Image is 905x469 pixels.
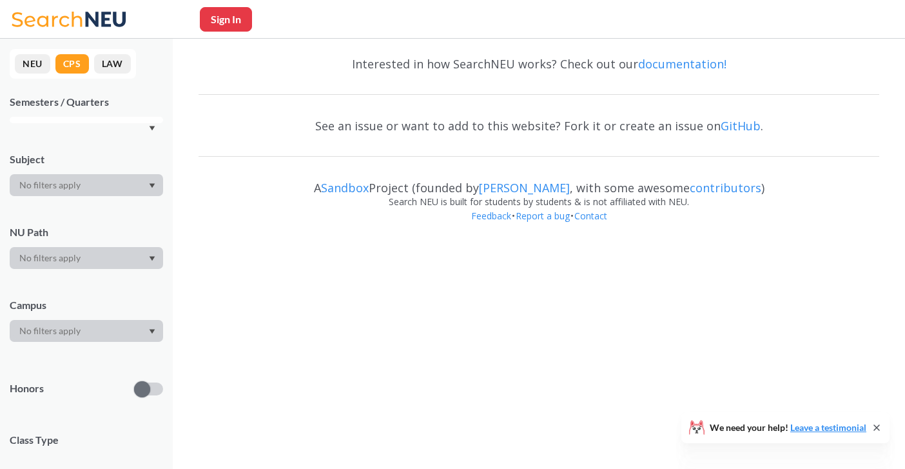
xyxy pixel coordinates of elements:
[471,210,512,222] a: Feedback
[199,195,879,209] div: Search NEU is built for students by students & is not affiliated with NEU.
[10,381,44,396] p: Honors
[321,180,369,195] a: Sandbox
[199,107,879,145] div: See an issue or want to add to this website? Fork it or create an issue on .
[479,180,570,195] a: [PERSON_NAME]
[710,423,866,432] span: We need your help!
[638,56,726,72] a: documentation!
[574,210,608,222] a: Contact
[199,209,879,243] div: • •
[15,54,50,74] button: NEU
[149,183,155,188] svg: Dropdown arrow
[10,95,163,109] div: Semesters / Quarters
[10,320,163,342] div: Dropdown arrow
[10,152,163,166] div: Subject
[149,256,155,261] svg: Dropdown arrow
[721,118,761,134] a: GitHub
[10,247,163,269] div: Dropdown arrow
[149,329,155,334] svg: Dropdown arrow
[790,422,866,433] a: Leave a testimonial
[149,126,155,131] svg: Dropdown arrow
[55,54,89,74] button: CPS
[199,169,879,195] div: A Project (founded by , with some awesome )
[10,225,163,239] div: NU Path
[200,7,252,32] button: Sign In
[690,180,761,195] a: contributors
[10,174,163,196] div: Dropdown arrow
[94,54,131,74] button: LAW
[10,433,163,447] span: Class Type
[199,45,879,83] div: Interested in how SearchNEU works? Check out our
[515,210,570,222] a: Report a bug
[10,298,163,312] div: Campus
